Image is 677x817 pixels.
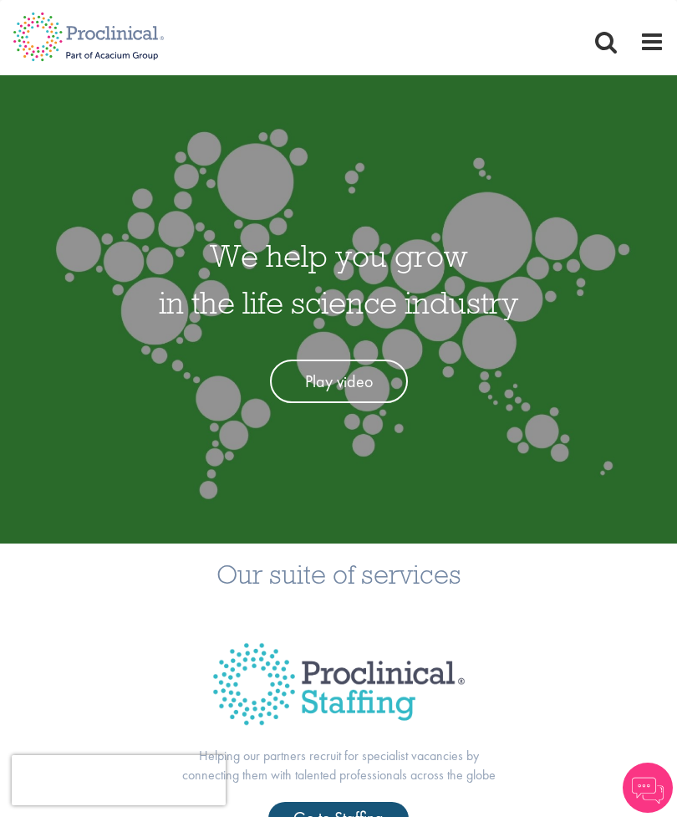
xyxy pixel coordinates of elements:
[159,232,518,326] h1: We help you grow in the life science industry
[191,621,486,747] img: Proclinical Title
[171,747,506,785] p: Helping our partners recruit for specialist vacancies by connecting them with talented profession...
[12,755,226,805] iframe: reCAPTCHA
[270,360,408,404] a: Play video
[623,763,673,813] img: Chatbot
[13,560,664,588] h3: Our suite of services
